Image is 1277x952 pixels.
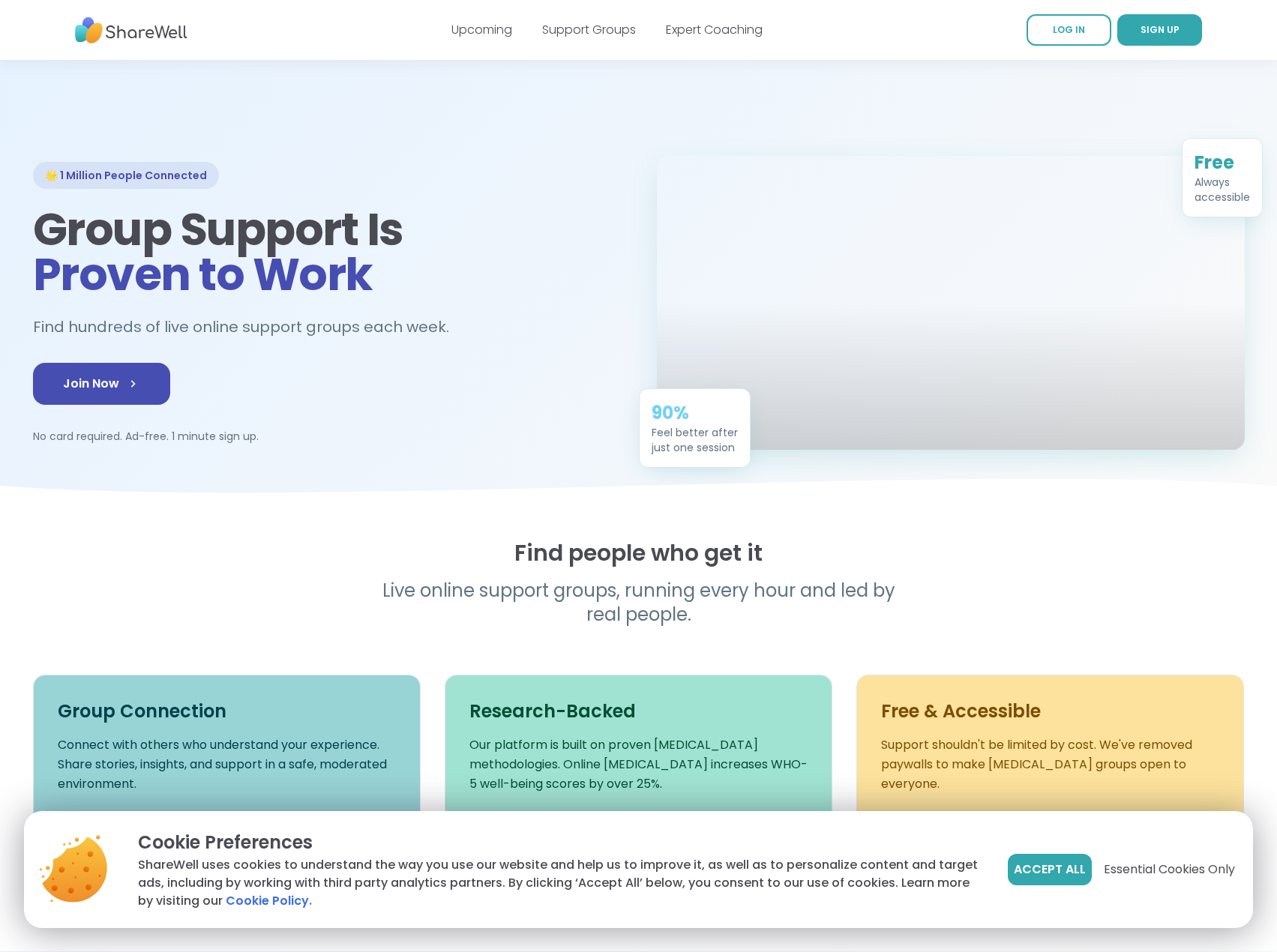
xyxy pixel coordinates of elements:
span: Accept All [1014,861,1086,879]
div: Feel better after just one session [652,418,738,448]
h2: Find people who get it [33,540,1245,567]
img: ShareWell Nav Logo [75,10,187,51]
a: Upcoming [451,21,512,38]
span: Essential Cookies Only [1104,861,1235,879]
a: Join Now [33,363,170,405]
a: Support Groups [542,21,636,38]
p: Cookie Preferences [138,829,984,856]
span: LOG IN [1053,23,1085,36]
p: No card required. Ad-free. 1 minute sign up. [33,429,621,444]
a: SIGN UP [1117,14,1202,46]
p: Our platform is built on proven [MEDICAL_DATA] methodologies. Online [MEDICAL_DATA] increases WHO... [469,735,808,794]
h2: Find hundreds of live online support groups each week. [33,315,465,340]
h3: Group Connection [58,699,396,723]
h1: Group Support Is [33,207,621,297]
p: Support shouldn't be limited by cost. We've removed paywalls to make [MEDICAL_DATA] groups open t... [881,735,1219,794]
p: Live online support groups, running every hour and led by real people. [351,579,927,627]
span: Proven to Work [33,243,373,306]
h3: Research-Backed [469,699,808,723]
p: Connect with others who understand your experience. Share stories, insights, and support in a saf... [58,735,396,794]
a: Expert Coaching [666,21,763,38]
a: LOG IN [1027,14,1111,46]
div: 90% [652,394,738,418]
button: Accept All [1008,854,1092,885]
a: Cookie Policy. [226,892,312,910]
span: SIGN UP [1141,23,1180,36]
p: ShareWell uses cookies to understand the way you use our website and help us to improve it, as we... [138,856,984,910]
div: Always accessible [1195,167,1250,197]
span: Join Now [63,375,140,393]
h3: Free & Accessible [881,699,1219,723]
div: Free [1195,143,1250,167]
div: 🌟 1 Million People Connected [33,162,219,189]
